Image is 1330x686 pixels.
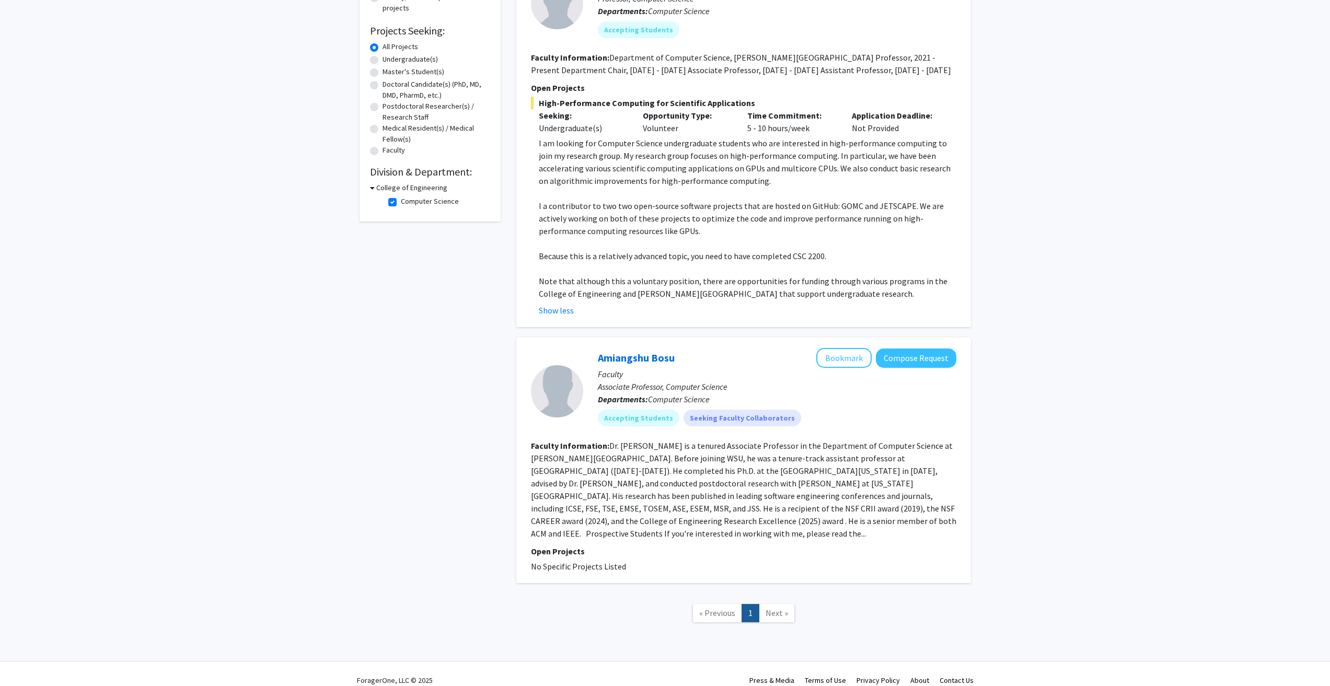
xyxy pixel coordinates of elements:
p: Seeking: [539,109,628,122]
p: Faculty [598,368,956,380]
p: Application Deadline: [852,109,941,122]
b: Faculty Information: [531,440,609,451]
mat-chip: Accepting Students [598,410,679,426]
a: Amiangshu Bosu [598,351,675,364]
p: Open Projects [531,82,956,94]
span: « Previous [699,608,735,618]
iframe: Chat [8,639,44,678]
label: Faculty [383,145,405,156]
div: Undergraduate(s) [539,122,628,134]
button: Show less [539,304,574,317]
button: Add Amiangshu Bosu to Bookmarks [816,348,872,368]
label: Postdoctoral Researcher(s) / Research Staff [383,101,490,123]
p: Note that although this a voluntary position, there are opportunities for funding through various... [539,275,956,300]
b: Faculty Information: [531,52,609,63]
p: Associate Professor, Computer Science [598,380,956,393]
span: High-Performance Computing for Scientific Applications [531,97,956,109]
a: Privacy Policy [857,676,900,685]
b: Departments: [598,394,648,404]
mat-chip: Accepting Students [598,21,679,38]
fg-read-more: Dr. [PERSON_NAME] is a tenured Associate Professor in the Department of Computer Science at [PERS... [531,440,956,539]
label: Undergraduate(s) [383,54,438,65]
fg-read-more: Department of Computer Science, [PERSON_NAME][GEOGRAPHIC_DATA] Professor, 2021 - Present Departme... [531,52,951,75]
div: Not Provided [844,109,949,134]
h2: Projects Seeking: [370,25,490,37]
span: Computer Science [648,394,710,404]
p: Time Commitment: [747,109,836,122]
p: I am looking for Computer Science undergraduate students who are interested in high-performance c... [539,137,956,187]
a: Previous Page [692,604,742,622]
button: Compose Request to Amiangshu Bosu [876,348,956,368]
span: Next » [766,608,788,618]
b: Departments: [598,6,648,16]
label: Computer Science [401,196,459,207]
a: Terms of Use [805,676,846,685]
a: Next Page [759,604,795,622]
label: Master's Student(s) [383,66,444,77]
h2: Division & Department: [370,166,490,178]
mat-chip: Seeking Faculty Collaborators [684,410,801,426]
p: Opportunity Type: [643,109,732,122]
label: Doctoral Candidate(s) (PhD, MD, DMD, PharmD, etc.) [383,79,490,101]
h3: College of Engineering [376,182,447,193]
a: Press & Media [749,676,794,685]
a: 1 [742,604,759,622]
p: Open Projects [531,545,956,557]
span: Computer Science [648,6,710,16]
label: All Projects [383,41,418,52]
nav: Page navigation [516,594,971,636]
a: About [910,676,929,685]
div: 5 - 10 hours/week [739,109,844,134]
p: Because this is a relatively advanced topic, you need to have completed CSC 2200. [539,250,956,262]
p: I a contributor to two two open-source software projects that are hosted on GitHub: GOMC and JETS... [539,200,956,237]
label: Medical Resident(s) / Medical Fellow(s) [383,123,490,145]
span: No Specific Projects Listed [531,561,626,572]
div: Volunteer [635,109,739,134]
a: Contact Us [940,676,974,685]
